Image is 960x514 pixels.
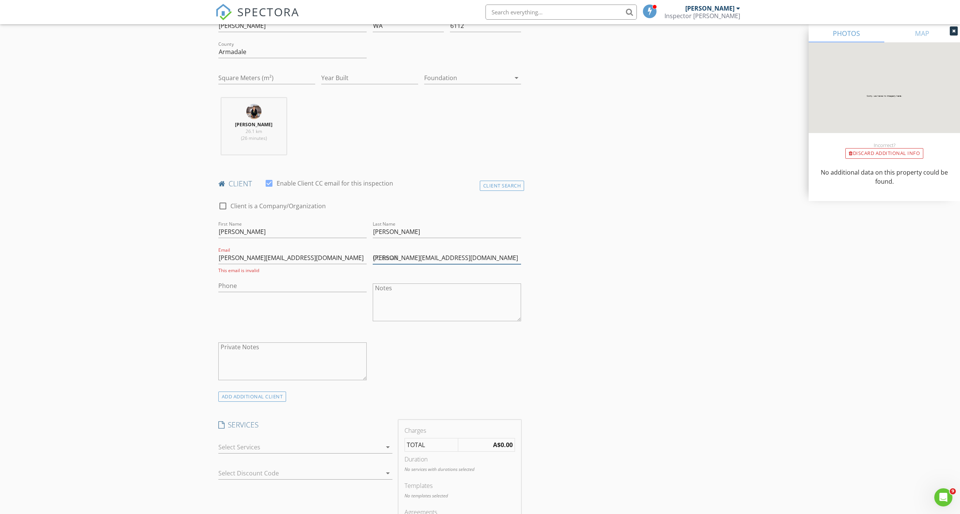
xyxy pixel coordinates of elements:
[230,202,326,210] label: Client is a Company/Organization
[405,481,515,490] div: Templates
[809,42,960,151] img: streetview
[215,10,299,26] a: SPECTORA
[480,181,524,191] div: Client Search
[246,128,262,135] span: 26.1 km
[383,443,392,452] i: arrow_drop_down
[485,5,637,20] input: Search everything...
[218,179,521,189] h4: client
[246,104,261,119] img: ammon20250305pwdinspector_west0748.jpg
[512,73,521,82] i: arrow_drop_down
[241,135,267,141] span: (26 minutes)
[383,469,392,478] i: arrow_drop_down
[235,121,272,128] strong: [PERSON_NAME]
[818,168,951,186] p: No additional data on this property could be found.
[405,438,458,452] td: TOTAL
[934,488,952,506] iframe: Intercom live chat
[218,267,367,274] div: This email is invalid
[277,180,393,187] label: Enable Client CC email for this inspection
[215,4,232,20] img: The Best Home Inspection Software - Spectora
[809,142,960,148] div: Incorrect?
[493,441,513,449] strong: A$0.00
[809,24,884,42] a: PHOTOS
[218,420,392,430] h4: SERVICES
[218,392,286,402] div: ADD ADDITIONAL client
[845,148,923,159] div: Discard Additional info
[405,455,515,464] div: Duration
[664,12,740,20] div: Inspector West
[237,4,299,20] span: SPECTORA
[685,5,734,12] div: [PERSON_NAME]
[405,492,515,499] p: No templates selected
[884,24,960,42] a: MAP
[950,488,956,494] span: 9
[405,466,515,473] p: No services with durations selected
[405,426,515,435] div: Charges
